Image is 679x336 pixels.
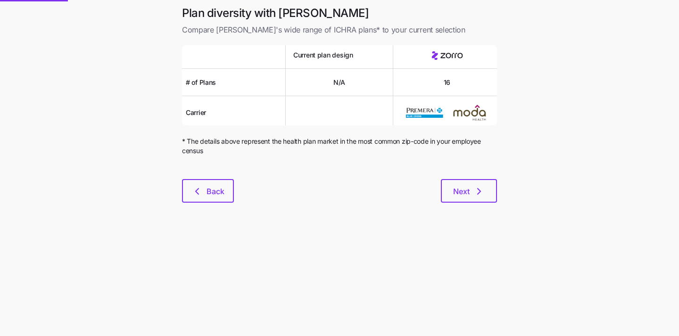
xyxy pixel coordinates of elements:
[451,104,489,122] img: Carrier
[182,24,497,36] span: Compare [PERSON_NAME]'s wide range of ICHRA plans* to your current selection
[406,104,443,122] img: Carrier
[182,6,497,20] h1: Plan diversity with [PERSON_NAME]
[453,186,470,197] span: Next
[186,108,206,117] span: Carrier
[182,179,234,203] button: Back
[207,186,224,197] span: Back
[293,50,353,60] span: Current plan design
[182,137,497,156] span: * The details above represent the health plan market in the most common zip-code in your employee...
[441,179,497,203] button: Next
[444,78,450,87] span: 16
[333,78,345,87] span: N/A
[186,78,216,87] span: # of Plans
